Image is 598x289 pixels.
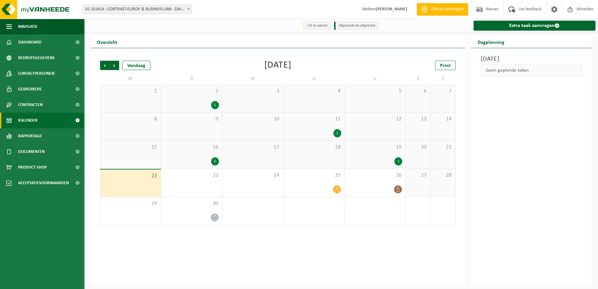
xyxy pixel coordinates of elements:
[18,81,42,97] span: Gebruikers
[474,21,596,31] a: Extra taak aanvragen
[417,3,468,16] a: Offerte aanvragen
[211,157,219,165] div: 2
[481,64,583,77] div: Geen geplande taken
[440,63,451,68] span: Print
[18,160,47,175] span: Product Shop
[348,88,402,95] span: 5
[226,116,280,123] span: 10
[18,113,38,128] span: Kalender
[376,7,407,12] strong: [PERSON_NAME]
[91,36,124,48] h2: Overzicht
[100,61,109,70] span: Vorige
[83,5,192,14] span: 01-101814 - CONTRAST-EUROP. & BUSINESS LAW - ZAVENTEM
[104,144,158,151] span: 15
[333,129,341,137] div: 1
[164,88,219,95] span: 2
[211,101,219,109] div: 1
[226,144,280,151] span: 17
[18,175,69,191] span: Acceptatievoorwaarden
[345,73,406,84] td: V
[264,61,291,70] div: [DATE]
[434,144,452,151] span: 21
[286,88,341,95] span: 4
[161,73,222,84] td: D
[334,22,378,30] li: Afgewerkt en afgemeld
[18,34,42,50] span: Dashboard
[409,144,427,151] span: 20
[104,88,158,95] span: 1
[104,116,158,123] span: 8
[283,73,344,84] td: D
[481,54,583,64] h3: [DATE]
[226,172,280,179] span: 24
[394,157,402,165] div: 1
[18,19,38,34] span: Navigatie
[409,172,427,179] span: 27
[348,116,402,123] span: 12
[286,116,341,123] span: 11
[3,275,104,289] iframe: chat widget
[429,6,465,13] span: Offerte aanvragen
[164,116,219,123] span: 9
[348,144,402,151] span: 19
[434,116,452,123] span: 14
[471,36,511,48] h2: Dagplanning
[286,172,341,179] span: 25
[406,73,431,84] td: Z
[164,172,219,179] span: 23
[431,73,456,84] td: Z
[18,50,55,66] span: Bedrijfsgegevens
[286,144,341,151] span: 18
[303,22,331,30] li: Uit te voeren
[104,200,158,207] span: 29
[222,73,283,84] td: W
[409,116,427,123] span: 13
[434,88,452,95] span: 7
[226,88,280,95] span: 3
[164,144,219,151] span: 16
[435,61,456,70] a: Print
[122,61,150,70] div: Vandaag
[100,73,161,84] td: M
[409,88,427,95] span: 6
[348,172,402,179] span: 26
[18,97,43,113] span: Contracten
[164,200,219,207] span: 30
[434,172,452,179] span: 28
[110,61,119,70] span: Volgende
[18,144,45,160] span: Documenten
[18,128,42,144] span: Rapportage
[18,66,54,81] span: Contactpersonen
[104,173,158,180] span: 22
